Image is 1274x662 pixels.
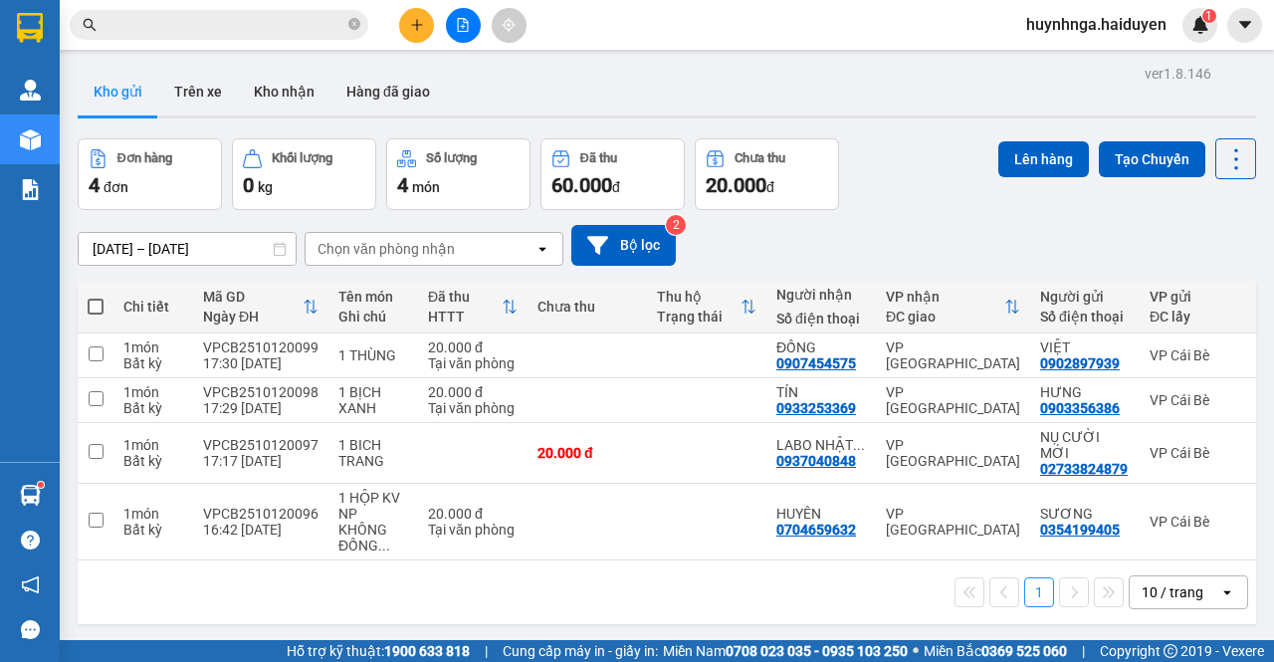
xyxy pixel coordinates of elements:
div: HTTT [428,309,502,325]
div: Chưa thu [735,151,785,165]
div: LABO NHẬT MỸ [776,437,866,453]
div: NỤ CƯỜI MỚI [1040,429,1130,461]
div: HUYÊN [776,506,866,522]
div: Tên món [338,289,408,305]
span: ⚪️ [913,647,919,655]
div: 1 THÙNG [338,347,408,363]
div: 0907454575 [776,355,856,371]
div: Mã GD [203,289,303,305]
span: kg [258,179,273,195]
div: TÍN [776,384,866,400]
div: Trạng thái [657,309,741,325]
img: warehouse-icon [20,129,41,150]
div: VP nhận [886,289,1004,305]
img: warehouse-icon [20,485,41,506]
div: 20.000 đ [428,339,518,355]
span: close-circle [348,18,360,30]
button: Kho nhận [238,68,330,115]
div: Tại văn phòng [428,355,518,371]
th: Toggle SortBy [876,281,1030,333]
div: 1 BỊCH XANH [338,384,408,416]
img: logo-vxr [17,13,43,43]
button: plus [399,8,434,43]
span: đơn [104,179,128,195]
sup: 1 [38,482,44,488]
span: copyright [1164,644,1177,658]
div: Bất kỳ [123,355,183,371]
span: Hỗ trợ kỹ thuật: [287,640,470,662]
span: plus [410,18,424,32]
th: Toggle SortBy [193,281,328,333]
div: Người gửi [1040,289,1130,305]
svg: open [534,241,550,257]
div: VPCB2510120096 [203,506,318,522]
span: 4 [89,173,100,197]
span: ... [853,437,865,453]
div: 1 món [123,437,183,453]
div: 0704659632 [776,522,856,538]
input: Tìm tên, số ĐT hoặc mã đơn [109,14,344,36]
div: ĐỒNG [776,339,866,355]
span: Cung cấp máy in - giấy in: [503,640,658,662]
button: Tạo Chuyến [1099,141,1205,177]
div: Đã thu [428,289,502,305]
div: 1 BICH TRANG [338,437,408,469]
div: Bất kỳ [123,400,183,416]
button: Trên xe [158,68,238,115]
button: Bộ lọc [571,225,676,266]
div: 1 món [123,506,183,522]
div: Tại văn phòng [428,400,518,416]
div: Chi tiết [123,299,183,315]
div: Ngày ĐH [203,309,303,325]
strong: 0369 525 060 [981,643,1067,659]
span: ... [378,538,390,553]
div: 20.000 đ [537,445,637,461]
span: món [412,179,440,195]
button: file-add [446,8,481,43]
div: Số điện thoại [776,311,866,327]
div: VPCB2510120097 [203,437,318,453]
span: Miền Nam [663,640,908,662]
div: Số lượng [426,151,477,165]
input: Select a date range. [79,233,296,265]
div: 20.000 đ [428,506,518,522]
div: Bất kỳ [123,453,183,469]
span: | [485,640,488,662]
span: đ [766,179,774,195]
div: VP [GEOGRAPHIC_DATA] [886,339,1020,371]
div: 20.000 đ [428,384,518,400]
div: VPCB2510120099 [203,339,318,355]
span: | [1082,640,1085,662]
button: aim [492,8,527,43]
span: file-add [456,18,470,32]
div: 1 món [123,339,183,355]
span: notification [21,575,40,594]
sup: 2 [666,215,686,235]
button: Đơn hàng4đơn [78,138,222,210]
div: 0933253369 [776,400,856,416]
div: 17:29 [DATE] [203,400,318,416]
button: Hàng đã giao [330,68,446,115]
div: VP [GEOGRAPHIC_DATA] [886,384,1020,416]
div: Ghi chú [338,309,408,325]
span: message [21,620,40,639]
span: 4 [397,173,408,197]
span: 60.000 [551,173,612,197]
div: 16:42 [DATE] [203,522,318,538]
svg: open [1219,584,1235,600]
div: Chưa thu [537,299,637,315]
span: search [83,18,97,32]
div: ĐC lấy [1150,309,1263,325]
button: Chưa thu20.000đ [695,138,839,210]
div: Người nhận [776,287,866,303]
div: 17:17 [DATE] [203,453,318,469]
button: Kho gửi [78,68,158,115]
span: question-circle [21,531,40,550]
button: Khối lượng0kg [232,138,376,210]
div: VP gửi [1150,289,1263,305]
div: Số điện thoại [1040,309,1130,325]
img: warehouse-icon [20,80,41,101]
div: KHÔNG ĐỒNG KIỂM KHÔNG ĐẢM BẢO [338,522,408,553]
span: đ [612,179,620,195]
div: ver 1.8.146 [1145,63,1211,85]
